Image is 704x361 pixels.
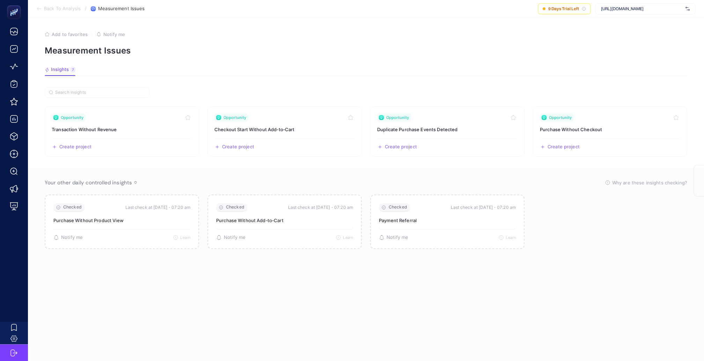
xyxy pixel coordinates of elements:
button: Notify me [216,235,245,240]
a: View insight titled [45,106,199,157]
p: Payment Referral [379,217,516,224]
button: Create a new project based on this insight [52,144,91,150]
button: Notify me [96,31,125,37]
img: svg%3e [685,5,690,12]
span: Learn [180,235,190,240]
span: Learn [343,235,353,240]
button: Toggle favorite [509,113,518,122]
button: Toggle favorite [184,113,192,122]
span: Checked [226,205,244,210]
button: Learn [499,235,516,240]
span: Your other daily controlled insights [45,179,132,186]
span: Add to favorites [52,31,88,37]
span: / [85,6,87,11]
button: Notify me [379,235,408,240]
span: Opportunity [61,115,83,120]
h3: Insight title [52,126,192,133]
h3: Insight title [377,126,518,133]
section: Insight Packages [45,106,687,157]
button: Toggle favorite [346,113,355,122]
p: Measurement Issues [45,45,687,56]
button: Toggle favorite [672,113,680,122]
span: Create project [222,144,254,150]
span: Insights [51,67,69,72]
span: Opportunity [386,115,409,120]
a: View insight titled [533,106,687,157]
input: Search [55,90,145,95]
h3: Insight title [214,126,355,133]
span: 9 Days Trial Left [548,6,579,12]
span: Learn [506,235,516,240]
span: Notify me [387,235,408,240]
span: Create project [548,144,580,150]
p: Purchase Without Add‑to‑Cart [216,217,353,224]
span: Back To Analysis [44,6,81,12]
span: Opportunity [223,115,246,120]
span: Why are these insights checking? [612,179,687,186]
a: View insight titled [370,106,525,157]
h3: Insight title [540,126,680,133]
button: Notify me [53,235,83,240]
button: Learn [336,235,353,240]
button: Create a new project based on this insight [540,144,580,150]
button: Create a new project based on this insight [377,144,417,150]
time: Last check at [DATE]・07:20 am [125,204,190,211]
span: Checked [63,205,82,210]
p: Purchase Without Product View [53,217,190,224]
button: Create a new project based on this insight [214,144,254,150]
span: Measurement Issues [98,6,145,12]
span: Create project [59,144,91,150]
span: Opportunity [549,115,572,120]
span: Notify me [61,235,83,240]
span: Checked [389,205,407,210]
section: Passive Insight Packages [45,194,687,249]
div: 7 [70,67,75,72]
span: Notify me [103,31,125,37]
time: Last check at [DATE]・07:20 am [288,204,353,211]
span: Create project [385,144,417,150]
button: Learn [173,235,190,240]
button: Add to favorites [45,31,88,37]
time: Last check at [DATE]・07:20 am [451,204,516,211]
span: Notify me [224,235,245,240]
a: View insight titled [207,106,362,157]
span: [URL][DOMAIN_NAME] [601,6,683,12]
